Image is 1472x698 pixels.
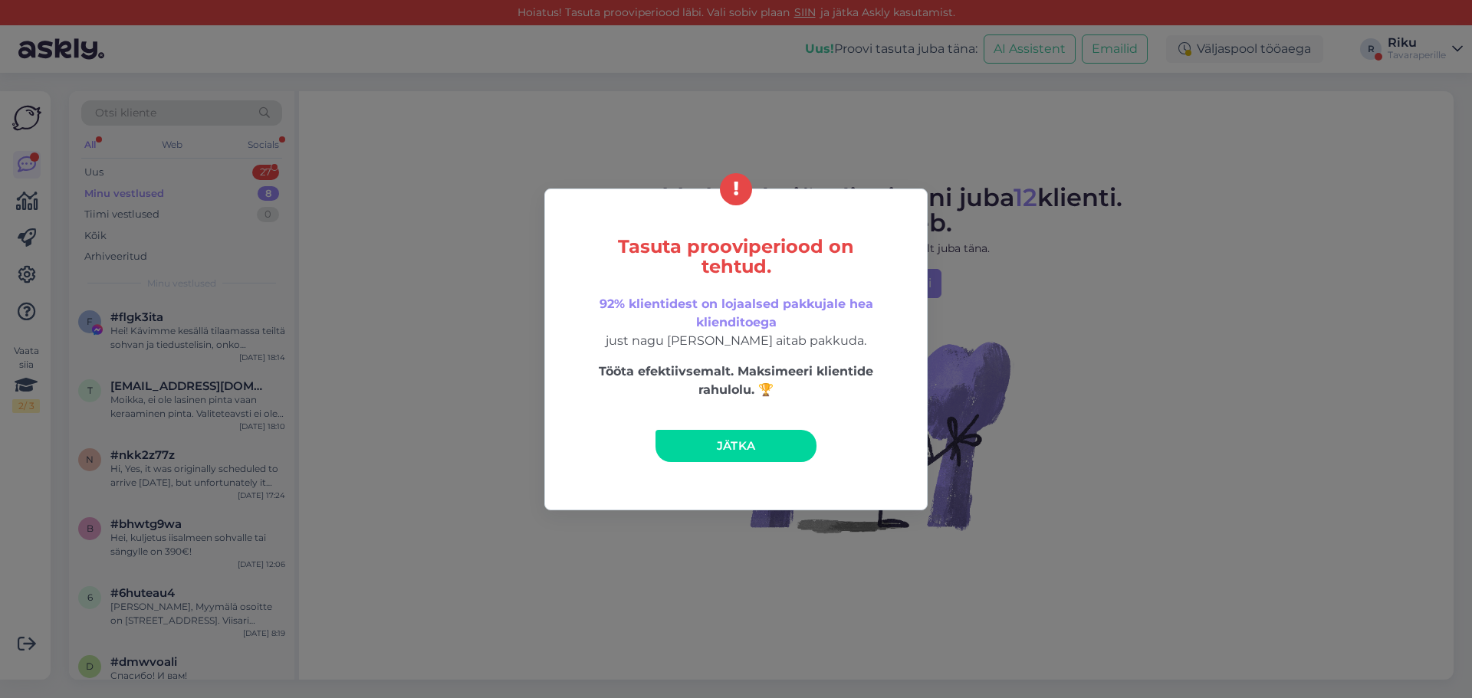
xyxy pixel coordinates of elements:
[577,362,895,399] p: Tööta efektiivsemalt. Maksimeeri klientide rahulolu. 🏆
[577,295,895,350] p: just nagu [PERSON_NAME] aitab pakkuda.
[577,237,895,277] h5: Tasuta prooviperiood on tehtud.
[717,438,756,453] span: Jätka
[655,430,816,462] a: Jätka
[600,297,873,329] span: 92% klientidest on lojaalsed pakkujale hea klienditoega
